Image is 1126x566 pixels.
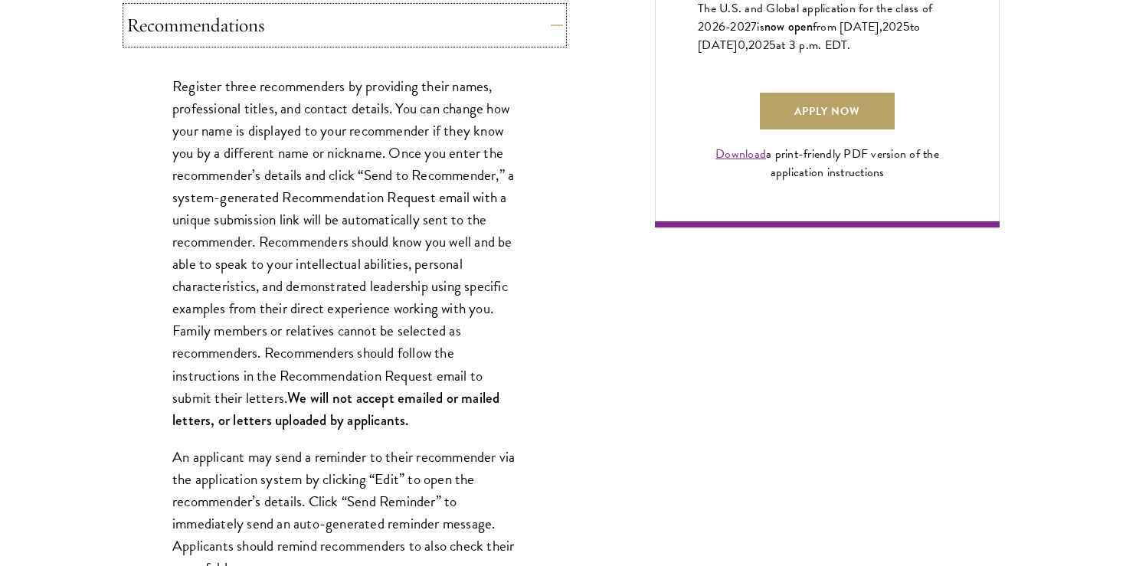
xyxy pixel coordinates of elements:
span: 7 [751,18,757,36]
span: 0 [738,36,745,54]
div: a print-friendly PDF version of the application instructions [698,145,957,182]
a: Apply Now [760,93,895,129]
span: is [757,18,764,36]
span: at 3 p.m. EDT. [776,36,851,54]
span: 5 [769,36,776,54]
a: Download [715,145,766,163]
span: , [745,36,748,54]
span: from [DATE], [813,18,882,36]
span: -202 [725,18,751,36]
span: 5 [903,18,910,36]
span: now open [764,18,813,35]
span: to [DATE] [698,18,920,54]
span: 202 [882,18,903,36]
span: 6 [718,18,725,36]
p: Register three recommenders by providing their names, professional titles, and contact details. Y... [172,75,517,431]
button: Recommendations [126,7,563,44]
strong: We will not accept emailed or mailed letters, or letters uploaded by applicants. [172,388,499,430]
span: 202 [748,36,769,54]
